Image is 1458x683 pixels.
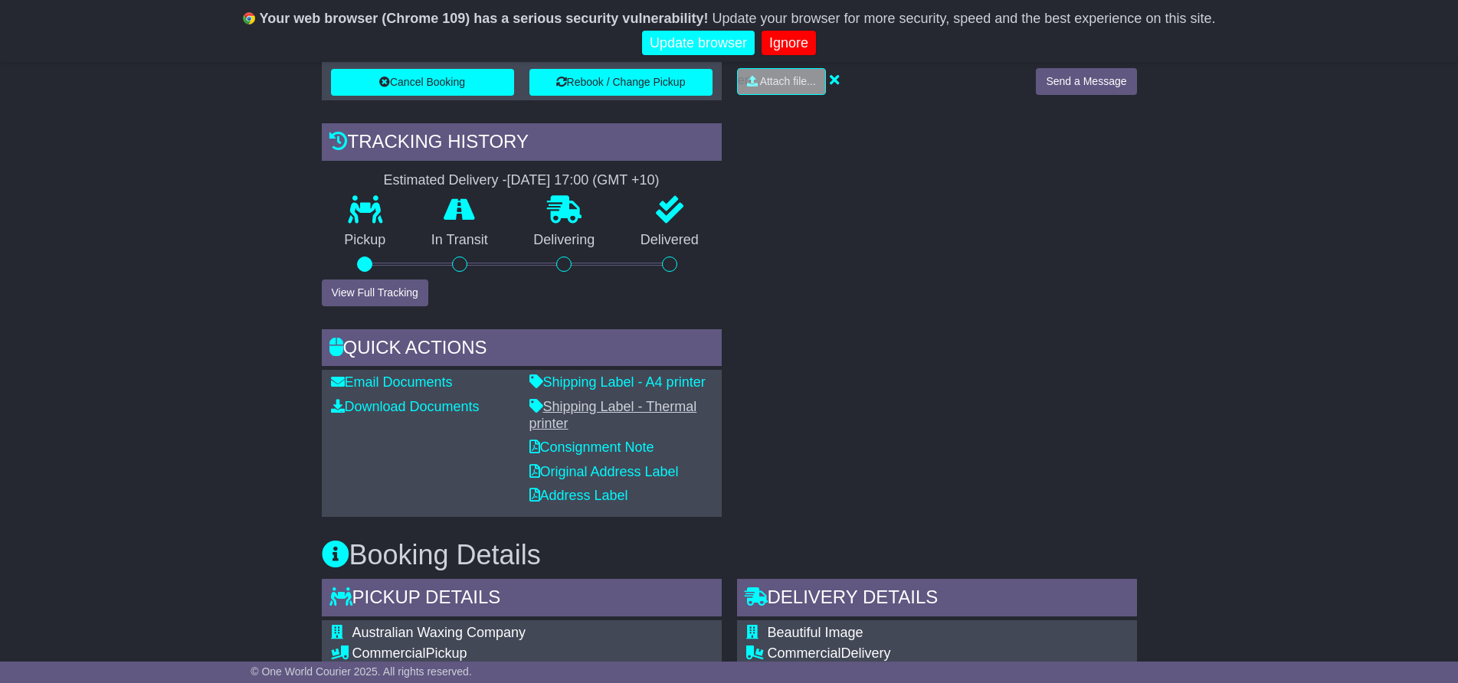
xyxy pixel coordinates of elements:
div: Pickup Details [322,579,722,620]
span: Commercial [768,645,841,661]
a: Shipping Label - Thermal printer [529,399,697,431]
b: Your web browser (Chrome 109) has a serious security vulnerability! [260,11,709,26]
a: Address Label [529,488,628,503]
div: Estimated Delivery - [322,172,722,189]
a: Update browser [642,31,755,56]
p: In Transit [408,232,511,249]
div: Tracking history [322,123,722,165]
p: Delivered [618,232,722,249]
div: [DATE] 17:00 (GMT +10) [507,172,660,189]
div: Delivery Details [737,579,1137,620]
span: Update your browser for more security, speed and the best experience on this site. [712,11,1215,26]
div: Quick Actions [322,329,722,371]
a: Consignment Note [529,440,654,455]
h3: Booking Details [322,540,1137,570]
button: Rebook / Change Pickup [529,69,713,96]
a: Email Documents [331,374,453,390]
button: Send a Message [1036,68,1136,95]
div: Pickup [352,645,647,662]
a: Ignore [762,31,816,56]
span: © One World Courier 2025. All rights reserved. [251,665,472,678]
a: Original Address Label [529,464,679,479]
a: Download Documents [331,399,480,414]
span: Beautiful Image [768,625,863,640]
span: Australian Waxing Company [352,625,526,640]
button: View Full Tracking [322,279,428,306]
p: Pickup [322,232,409,249]
a: Shipping Label - A4 printer [529,374,706,390]
div: Delivery [768,645,1115,662]
p: Delivering [511,232,618,249]
button: Cancel Booking [331,69,514,96]
span: Commercial [352,645,426,661]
